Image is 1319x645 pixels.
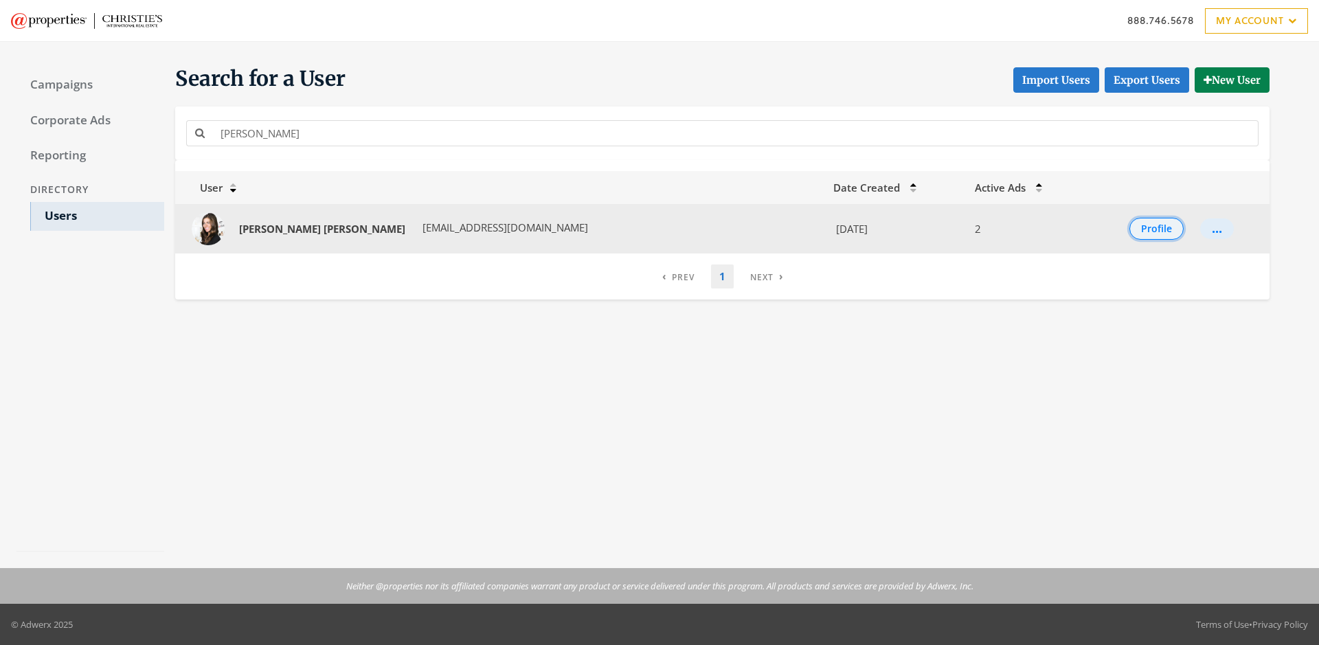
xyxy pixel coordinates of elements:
button: New User [1195,67,1270,93]
a: Reporting [16,142,164,170]
p: Neither @properties nor its affiliated companies warrant any product or service delivered under t... [346,579,973,593]
a: [PERSON_NAME] [PERSON_NAME] [230,216,414,242]
span: Date Created [833,181,900,194]
a: Corporate Ads [16,106,164,135]
strong: [PERSON_NAME] [324,222,405,236]
nav: pagination [654,264,791,288]
a: Export Users [1105,67,1189,93]
i: Search for a name or email address [195,128,205,138]
span: [EMAIL_ADDRESS][DOMAIN_NAME] [420,220,588,234]
div: ... [1212,228,1222,229]
td: 2 [967,204,1083,253]
a: Privacy Policy [1252,618,1308,631]
a: My Account [1205,8,1308,34]
a: Users [30,202,164,231]
input: Search for a name or email address [212,120,1259,146]
div: Directory [16,177,164,203]
button: Profile [1129,218,1184,240]
span: Active Ads [975,181,1026,194]
img: Nicole Dahl profile [192,212,225,245]
span: User [183,181,223,194]
a: 1 [711,264,734,288]
a: 888.746.5678 [1127,13,1194,27]
button: Import Users [1013,67,1099,93]
p: © Adwerx 2025 [11,618,73,631]
strong: [PERSON_NAME] [239,222,321,236]
button: ... [1200,218,1234,239]
span: Search for a User [175,65,346,93]
a: Terms of Use [1196,618,1249,631]
img: Adwerx [11,13,162,29]
div: • [1196,618,1308,631]
a: Campaigns [16,71,164,100]
td: [DATE] [825,204,966,253]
